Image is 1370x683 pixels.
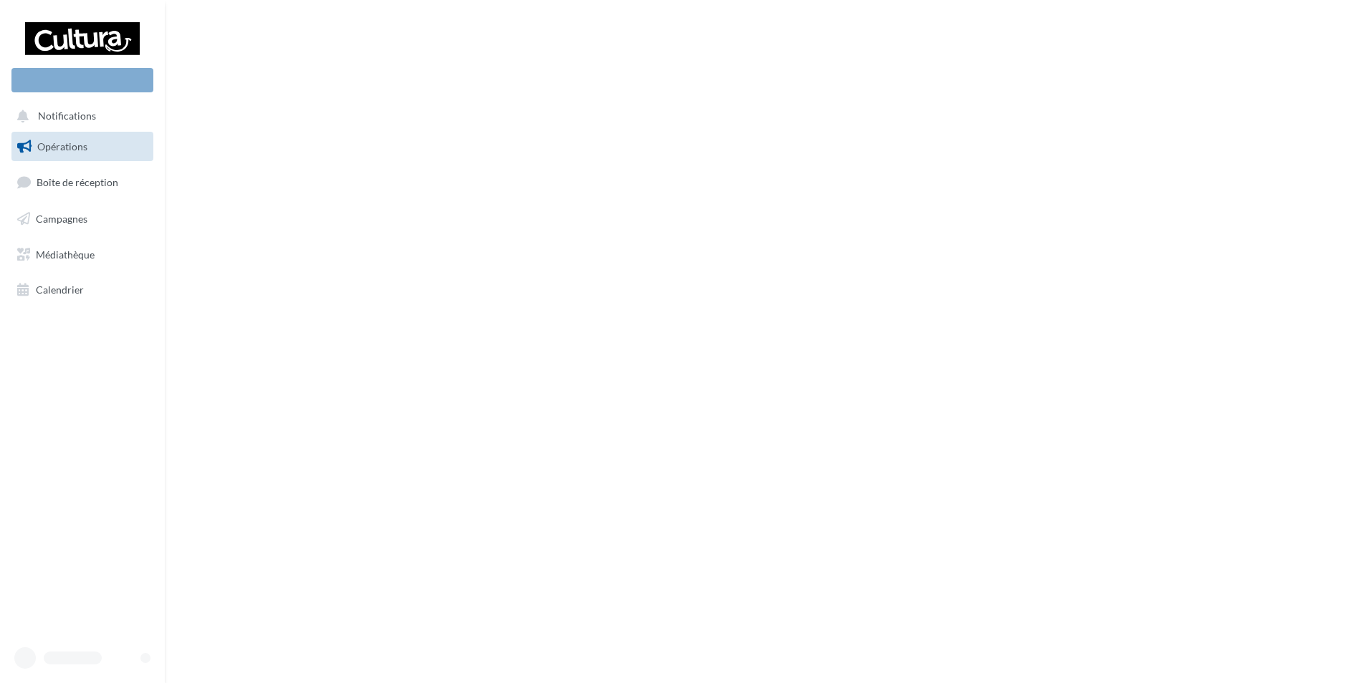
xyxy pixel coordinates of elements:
a: Campagnes [9,204,156,234]
span: Boîte de réception [37,176,118,188]
a: Calendrier [9,275,156,305]
div: Nouvelle campagne [11,68,153,92]
span: Calendrier [36,284,84,296]
span: Campagnes [36,213,87,225]
a: Médiathèque [9,240,156,270]
span: Opérations [37,140,87,152]
a: Opérations [9,132,156,162]
span: Notifications [38,110,96,122]
a: Boîte de réception [9,167,156,198]
span: Médiathèque [36,248,95,260]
